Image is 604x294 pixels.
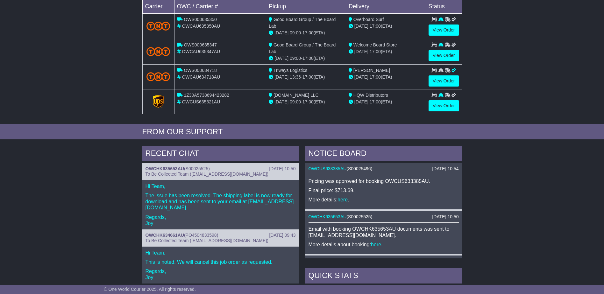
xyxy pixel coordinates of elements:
[354,74,368,80] span: [DATE]
[146,47,170,56] img: TNT_Domestic.png
[274,99,288,104] span: [DATE]
[269,30,343,36] div: - (ETA)
[146,22,170,30] img: TNT_Domestic.png
[182,74,220,80] span: OWCAU634718AU
[309,178,459,184] p: Pricing was approved for booking OWCUS633385AU.
[348,214,371,219] span: S00025525
[104,287,196,292] span: © One World Courier 2025. All rights reserved.
[302,30,314,35] span: 17:00
[146,166,184,171] a: OWCHK635653AU
[309,197,459,203] p: More details: .
[274,56,288,61] span: [DATE]
[269,42,336,54] span: Good Board Group / The Board Lab
[146,171,268,177] span: To Be Collected Team ([EMAIL_ADDRESS][DOMAIN_NAME])
[184,42,217,47] span: OWS000635347
[153,95,164,108] img: GetCarrierServiceLogo
[269,74,343,80] div: - (ETA)
[274,93,319,98] span: [DOMAIN_NAME] LLC
[146,72,170,81] img: TNT_Domestic.png
[146,233,296,238] div: ( )
[290,99,301,104] span: 09:00
[302,56,314,61] span: 17:00
[353,42,397,47] span: Welcome Board Store
[274,74,288,80] span: [DATE]
[274,68,307,73] span: Triways Logistics
[354,99,368,104] span: [DATE]
[184,68,217,73] span: OWS000634718
[146,238,268,243] span: To Be Collected Team ([EMAIL_ADDRESS][DOMAIN_NAME])
[429,50,459,61] a: View Order
[309,166,459,171] div: ( )
[309,226,459,238] p: Email with booking OWCHK635653AU documents was sent to [EMAIL_ADDRESS][DOMAIN_NAME].
[186,166,209,171] span: S00025525
[269,166,295,171] div: [DATE] 10:50
[302,74,314,80] span: 17:00
[370,24,381,29] span: 17:00
[305,268,462,285] div: Quick Stats
[305,146,462,163] div: NOTICE BOARD
[290,30,301,35] span: 09:00
[269,233,295,238] div: [DATE] 09:43
[349,74,423,80] div: (ETA)
[353,93,388,98] span: HQW Distributors
[338,197,348,202] a: here
[184,17,217,22] span: OWS000635350
[146,250,296,256] p: Hi Team,
[370,99,381,104] span: 17:00
[371,242,381,247] a: here
[146,233,184,238] a: OWCHK634661AU
[269,17,336,29] span: Good Board Group / The Board Lab
[349,48,423,55] div: (ETA)
[432,166,458,171] div: [DATE] 10:54
[182,99,220,104] span: OWCUS635321AU
[146,214,296,226] p: Regards, Joy
[429,100,459,111] a: View Order
[269,55,343,62] div: - (ETA)
[186,233,217,238] span: PO4504833598
[354,24,368,29] span: [DATE]
[354,49,368,54] span: [DATE]
[290,56,301,61] span: 09:00
[269,99,343,105] div: - (ETA)
[309,214,459,220] div: ( )
[370,74,381,80] span: 17:00
[290,74,301,80] span: 13:36
[309,241,459,248] p: More details about booking: .
[353,68,390,73] span: [PERSON_NAME]
[302,99,314,104] span: 17:00
[182,24,220,29] span: OWCAU635350AU
[309,214,347,219] a: OWCHK635653AU
[146,259,296,265] p: This is noted. We will cancel this job order as requested.
[184,93,229,98] span: 1Z30A5738694423282
[146,166,296,171] div: ( )
[432,214,458,220] div: [DATE] 10:50
[309,166,347,171] a: OWCUS633385AU
[182,49,220,54] span: OWCAU635347AU
[429,75,459,87] a: View Order
[146,183,296,189] p: Hi Team,
[349,99,423,105] div: (ETA)
[370,49,381,54] span: 17:00
[429,24,459,36] a: View Order
[142,127,462,136] div: FROM OUR SUPPORT
[309,187,459,193] p: Final price: $713.69.
[146,192,296,211] p: The issue has been resolved. The shipping label is now ready for download and has been sent to yo...
[142,146,299,163] div: RECENT CHAT
[274,30,288,35] span: [DATE]
[353,17,384,22] span: Overboard Surf
[348,166,371,171] span: S00025496
[146,268,296,280] p: Regards, Joy
[349,23,423,30] div: (ETA)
